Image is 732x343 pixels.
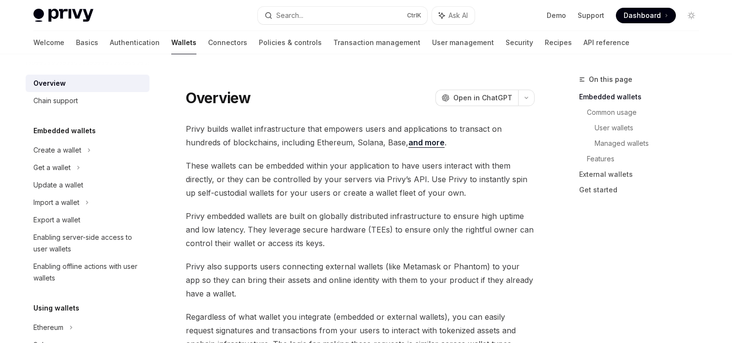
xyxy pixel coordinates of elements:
[33,125,96,137] h5: Embedded wallets
[33,179,83,191] div: Update a wallet
[76,31,98,54] a: Basics
[186,89,251,107] h1: Overview
[186,209,535,250] span: Privy embedded wallets are built on globally distributed infrastructure to ensure high uptime and...
[589,74,632,85] span: On this page
[578,11,604,20] a: Support
[545,31,572,54] a: Recipes
[26,258,149,287] a: Enabling offline actions with user wallets
[453,93,512,103] span: Open in ChatGPT
[258,7,427,24] button: Search...CtrlK
[26,211,149,229] a: Export a wallet
[26,176,149,194] a: Update a wallet
[33,261,144,284] div: Enabling offline actions with user wallets
[33,162,71,173] div: Get a wallet
[26,75,149,92] a: Overview
[432,7,475,24] button: Ask AI
[583,31,629,54] a: API reference
[579,182,707,198] a: Get started
[186,122,535,149] span: Privy builds wallet infrastructure that empowers users and applications to transact on hundreds o...
[579,89,707,105] a: Embedded wallets
[595,136,707,151] a: Managed wallets
[33,95,78,107] div: Chain support
[407,12,421,19] span: Ctrl K
[587,105,707,120] a: Common usage
[33,9,93,22] img: light logo
[432,31,494,54] a: User management
[26,229,149,258] a: Enabling server-side access to user wallets
[171,31,196,54] a: Wallets
[33,31,64,54] a: Welcome
[26,92,149,109] a: Chain support
[684,8,699,23] button: Toggle dark mode
[33,232,144,255] div: Enabling server-side access to user wallets
[33,322,63,333] div: Ethereum
[186,159,535,200] span: These wallets can be embedded within your application to have users interact with them directly, ...
[408,138,445,148] a: and more
[579,167,707,182] a: External wallets
[33,197,79,208] div: Import a wallet
[208,31,247,54] a: Connectors
[616,8,676,23] a: Dashboard
[33,78,66,89] div: Overview
[33,302,79,314] h5: Using wallets
[186,260,535,300] span: Privy also supports users connecting external wallets (like Metamask or Phantom) to your app so t...
[33,144,81,156] div: Create a wallet
[506,31,533,54] a: Security
[110,31,160,54] a: Authentication
[448,11,468,20] span: Ask AI
[435,90,518,106] button: Open in ChatGPT
[333,31,420,54] a: Transaction management
[547,11,566,20] a: Demo
[595,120,707,136] a: User wallets
[276,10,303,21] div: Search...
[33,214,80,226] div: Export a wallet
[587,151,707,167] a: Features
[259,31,322,54] a: Policies & controls
[624,11,661,20] span: Dashboard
